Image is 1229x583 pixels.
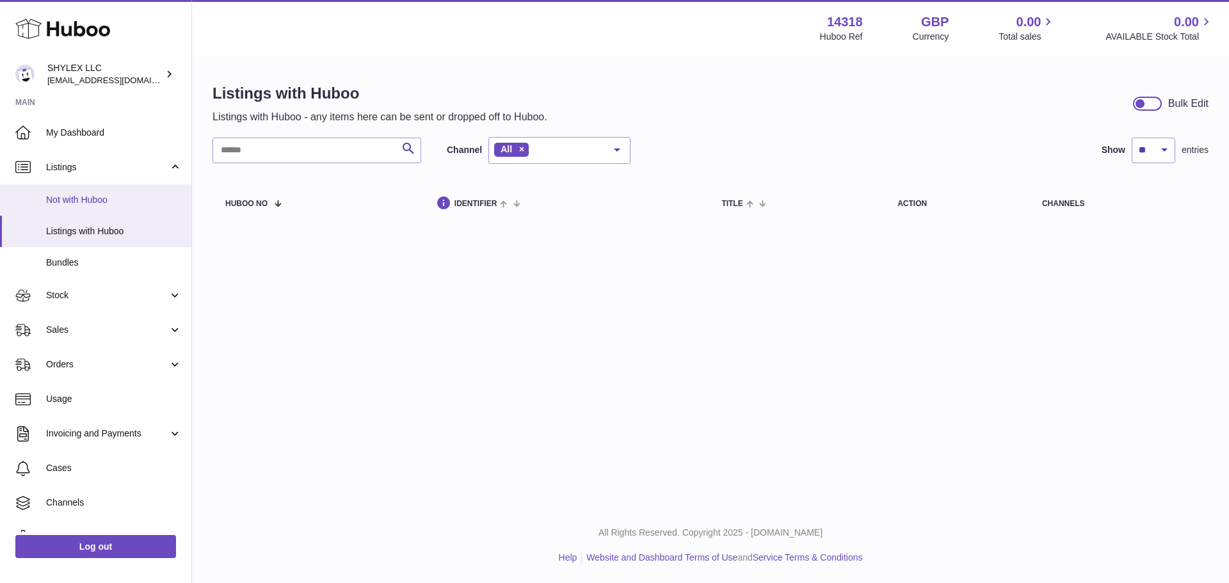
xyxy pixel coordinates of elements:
span: Listings with Huboo [46,225,182,237]
a: Service Terms & Conditions [753,552,863,563]
div: channels [1042,200,1196,208]
label: Channel [447,144,482,156]
span: Stock [46,289,168,301]
strong: GBP [921,13,949,31]
a: Website and Dashboard Terms of Use [586,552,737,563]
div: action [897,200,1016,208]
a: Log out [15,535,176,558]
span: Listings [46,161,168,173]
div: Huboo Ref [820,31,863,43]
span: Orders [46,358,168,371]
a: 0.00 AVAILABLE Stock Total [1105,13,1214,43]
div: Currency [913,31,949,43]
img: internalAdmin-14318@internal.huboo.com [15,65,35,84]
span: Settings [46,531,182,543]
p: All Rights Reserved. Copyright 2025 - [DOMAIN_NAME] [202,527,1219,539]
span: 0.00 [1016,13,1041,31]
div: SHYLEX LLC [47,62,163,86]
span: Usage [46,393,182,405]
span: entries [1182,144,1209,156]
a: Help [559,552,577,563]
span: Cases [46,462,182,474]
p: Listings with Huboo - any items here can be sent or dropped off to Huboo. [213,110,547,124]
span: My Dashboard [46,127,182,139]
span: Sales [46,324,168,336]
label: Show [1102,144,1125,156]
span: Not with Huboo [46,194,182,206]
span: AVAILABLE Stock Total [1105,31,1214,43]
span: [EMAIL_ADDRESS][DOMAIN_NAME] [47,75,188,85]
span: Bundles [46,257,182,269]
span: Total sales [999,31,1056,43]
span: identifier [454,200,497,208]
span: Invoicing and Payments [46,427,168,440]
span: All [501,144,512,154]
a: 0.00 Total sales [999,13,1056,43]
span: Channels [46,497,182,509]
strong: 14318 [827,13,863,31]
span: title [721,200,743,208]
span: 0.00 [1174,13,1199,31]
h1: Listings with Huboo [213,83,547,104]
li: and [582,552,862,564]
div: Bulk Edit [1168,97,1209,111]
span: Huboo no [225,200,268,208]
